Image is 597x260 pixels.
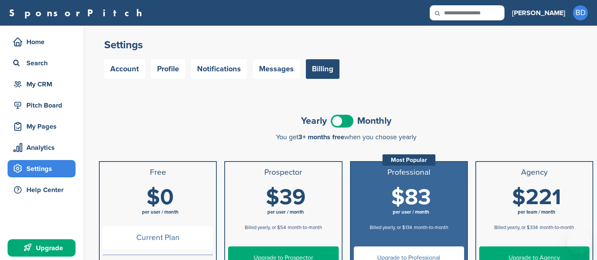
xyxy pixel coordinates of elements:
[267,209,304,215] span: per user / month
[8,181,76,198] a: Help Center
[8,54,76,72] a: Search
[11,120,76,133] div: My Pages
[147,184,174,211] span: $0
[253,59,300,79] a: Messages
[266,184,305,211] span: $39
[512,5,565,21] a: [PERSON_NAME]
[8,139,76,156] a: Analytics
[103,226,213,249] span: Current Plan
[191,59,247,79] a: Notifications
[11,77,76,91] div: My CRM
[99,133,593,141] div: You get when you choose yearly
[479,168,589,177] h3: Agency
[288,225,322,231] span: month-to-month
[383,154,435,166] div: Most Popular
[512,8,565,18] h3: [PERSON_NAME]
[301,116,327,126] span: Yearly
[11,162,76,175] div: Settings
[370,225,412,231] span: Billed yearly, or $134
[245,225,286,231] span: Billed yearly, or $54
[9,8,147,18] a: SponsorPitch
[567,230,591,254] iframe: Button to launch messaging window
[298,133,344,141] span: 3+ months free
[512,184,561,211] span: $221
[104,59,145,79] a: Account
[8,97,76,114] a: Pitch Board
[393,209,429,215] span: per user / month
[8,118,76,135] a: My Pages
[494,225,538,231] span: Billed yearly, or $334
[142,209,179,215] span: per user / month
[391,184,431,211] span: $83
[573,5,588,20] span: BD
[11,56,76,70] div: Search
[518,209,555,215] span: per team / month
[540,225,574,231] span: month-to-month
[11,98,76,112] div: Pitch Board
[8,239,76,257] a: Upgrade
[228,168,338,177] h3: Prospector
[151,59,185,79] a: Profile
[11,241,76,255] div: Upgrade
[104,38,588,52] h2: Settings
[8,33,76,51] a: Home
[11,183,76,197] div: Help Center
[11,35,76,49] div: Home
[357,116,392,126] span: Monthly
[354,168,464,177] h3: Professional
[103,168,213,177] h3: Free
[8,75,76,93] a: My CRM
[306,59,339,79] a: Billing
[8,160,76,177] a: Settings
[414,225,448,231] span: month-to-month
[11,141,76,154] div: Analytics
